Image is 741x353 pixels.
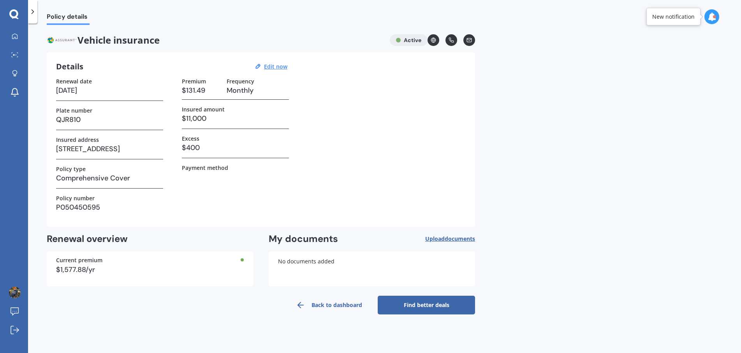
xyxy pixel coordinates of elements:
label: Excess [182,135,199,142]
label: Insured address [56,136,99,143]
span: Policy details [47,13,90,23]
h3: [DATE] [56,85,163,96]
div: Current premium [56,258,244,263]
label: Frequency [227,78,254,85]
h3: Comprehensive Cover [56,172,163,184]
label: Renewal date [56,78,92,85]
span: Vehicle insurance [47,34,384,46]
h2: Renewal overview [47,233,253,245]
h3: Details [56,62,83,72]
label: Plate number [56,107,92,114]
button: Edit now [262,63,290,70]
div: New notification [652,13,695,21]
span: documents [445,235,475,242]
a: Find better deals [378,296,475,314]
h3: $131.49 [182,85,220,96]
span: Upload [425,236,475,242]
label: Premium [182,78,206,85]
label: Payment method [182,164,228,171]
div: $1,577.88/yr [56,266,244,273]
img: ACg8ocK_e1kII3xcns_VK9o_7WidAfT4c3Y6HkT7p1qK8qAKR8PeMVRvHA=s96-c [9,287,21,298]
h3: $400 [182,142,289,154]
h3: QJR810 [56,114,163,125]
h2: My documents [269,233,338,245]
a: Back to dashboard [280,296,378,314]
h3: Monthly [227,85,289,96]
u: Edit now [264,63,287,70]
h3: $11,000 [182,113,289,124]
div: No documents added [269,251,475,286]
h3: P050450595 [56,201,163,213]
label: Policy type [56,166,86,172]
button: Uploaddocuments [425,233,475,245]
label: Policy number [56,195,95,201]
label: Insured amount [182,106,225,113]
h3: [STREET_ADDRESS] [56,143,163,155]
img: Assurant.png [47,34,77,46]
